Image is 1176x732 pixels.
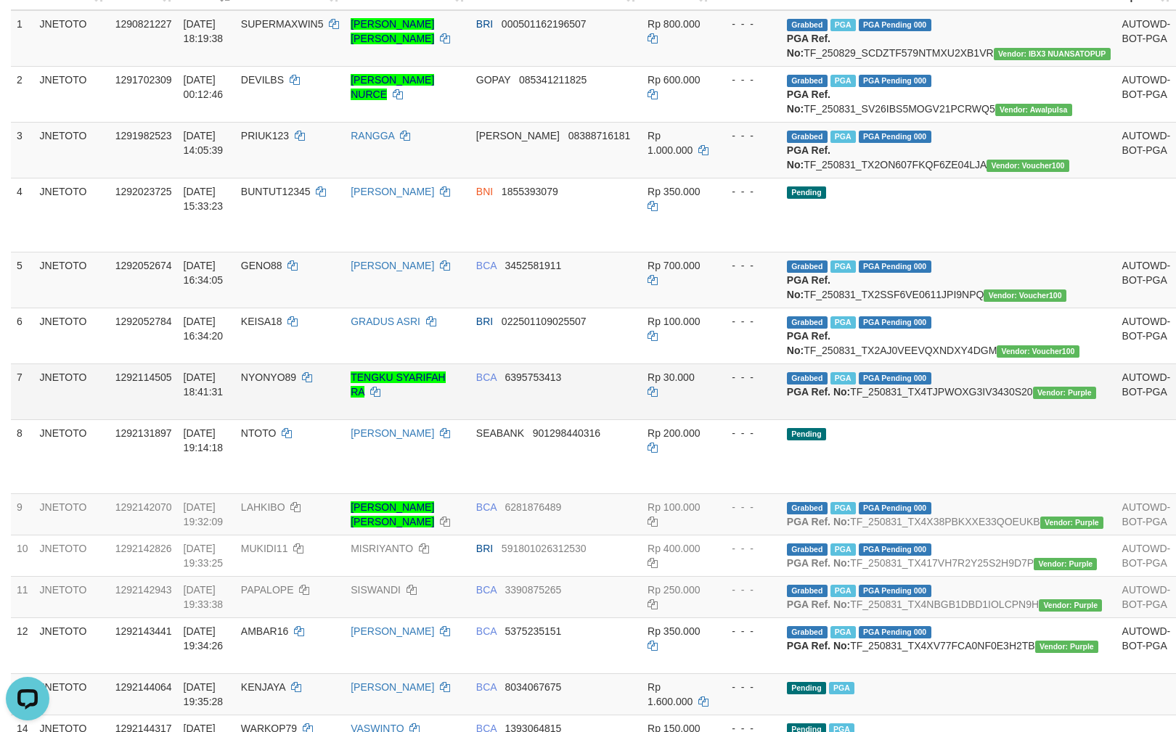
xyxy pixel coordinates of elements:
[115,681,172,693] span: 1292144064
[859,75,931,87] span: PGA Pending
[787,543,828,556] span: Grabbed
[184,316,224,342] span: [DATE] 16:34:20
[859,626,931,638] span: PGA Pending
[34,122,110,178] td: JNETOTO
[648,18,700,30] span: Rp 800.000
[720,17,775,31] div: - - -
[787,89,830,115] b: PGA Ref. No:
[505,625,562,637] span: Copy 5375235151 to clipboard
[476,543,493,554] span: BRI
[34,252,110,308] td: JNETOTO
[241,130,289,141] span: PRIUK123
[476,316,493,327] span: BRI
[34,308,110,363] td: JNETOTO
[859,260,931,273] span: PGA Pending
[720,426,775,440] div: - - -
[184,681,224,707] span: [DATE] 19:35:28
[34,419,110,493] td: JNETOTO
[720,128,775,143] div: - - -
[781,10,1116,67] td: TF_250829_SCDZTF579NTMXU2XB1VR
[115,625,172,637] span: 1292143441
[830,543,856,556] span: Marked by auowiliam
[34,178,110,252] td: JNETOTO
[781,617,1116,673] td: TF_250831_TX4XV77FCA0NF0E3H2TB
[787,516,850,527] b: PGA Ref. No:
[11,178,34,252] td: 4
[184,501,224,527] span: [DATE] 19:32:09
[830,260,856,273] span: Marked by auofahmi
[787,75,828,87] span: Grabbed
[11,66,34,122] td: 2
[11,363,34,419] td: 7
[787,428,826,440] span: Pending
[648,543,700,554] span: Rp 400.000
[720,583,775,597] div: - - -
[241,74,284,86] span: DEVILBS
[830,75,856,87] span: Marked by auowiliam
[787,682,826,694] span: Pending
[781,535,1116,576] td: TF_250831_TX417VH7R2Y25S2H9D7P
[502,316,587,327] span: Copy 022501109025507 to clipboard
[34,493,110,535] td: JNETOTO
[502,186,558,197] span: Copy 1855393079 to clipboard
[476,427,524,439] span: SEABANK
[994,48,1111,60] span: Vendor URL: https://secure13.1velocity.biz
[351,625,434,637] a: [PERSON_NAME]
[1040,517,1103,529] span: Vendor URL: https://trx4.1velocity.biz
[859,372,931,384] span: PGA Pending
[787,585,828,597] span: Grabbed
[720,73,775,87] div: - - -
[648,316,700,327] span: Rp 100.000
[648,625,700,637] span: Rp 350.000
[351,186,434,197] a: [PERSON_NAME]
[997,345,1079,358] span: Vendor URL: https://trx2.1velocity.biz
[505,371,562,383] span: Copy 6395753413 to clipboard
[11,576,34,617] td: 11
[115,18,172,30] span: 1290821227
[351,260,434,271] a: [PERSON_NAME]
[34,673,110,715] td: JNETOTO
[351,501,434,527] a: [PERSON_NAME] [PERSON_NAME]
[648,584,700,596] span: Rp 250.000
[351,543,413,554] a: MISRIYANTO
[787,186,826,199] span: Pending
[476,130,560,141] span: [PERSON_NAME]
[781,66,1116,122] td: TF_250831_SV26IBS5MOGV21PCRWQ5
[184,584,224,610] span: [DATE] 19:33:38
[781,363,1116,419] td: TF_250831_TX4TJPWOXG3IV3430S20
[184,371,224,398] span: [DATE] 18:41:31
[648,501,700,513] span: Rp 100.000
[184,543,224,569] span: [DATE] 19:33:25
[787,640,850,651] b: PGA Ref. No:
[241,584,294,596] span: PAPALOPE
[720,314,775,329] div: - - -
[787,33,830,59] b: PGA Ref. No:
[115,501,172,513] span: 1292142070
[830,19,856,31] span: Marked by auowiliam
[830,131,856,143] span: Marked by auofahmi
[720,370,775,384] div: - - -
[476,501,497,513] span: BCA
[720,541,775,556] div: - - -
[859,19,931,31] span: PGA Pending
[476,681,497,693] span: BCA
[787,386,850,398] b: PGA Ref. No:
[34,617,110,673] td: JNETOTO
[505,681,562,693] span: Copy 8034067675 to clipboard
[241,681,285,693] span: KENJAYA
[115,316,172,327] span: 1292052784
[787,260,828,273] span: Grabbed
[648,260,700,271] span: Rp 700.000
[648,427,700,439] span: Rp 200.000
[1034,558,1097,570] span: Vendor URL: https://trx4.1velocity.biz
[787,144,830,170] b: PGA Ref. No:
[351,130,394,141] a: RANGGA
[781,493,1116,535] td: TF_250831_TX4X38PBKXXE33QOEUKB
[34,363,110,419] td: JNETOTO
[115,371,172,383] span: 1292114505
[115,427,172,439] span: 1292131897
[787,19,828,31] span: Grabbed
[11,535,34,576] td: 10
[787,330,830,356] b: PGA Ref. No:
[830,502,856,514] span: Marked by auowiliam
